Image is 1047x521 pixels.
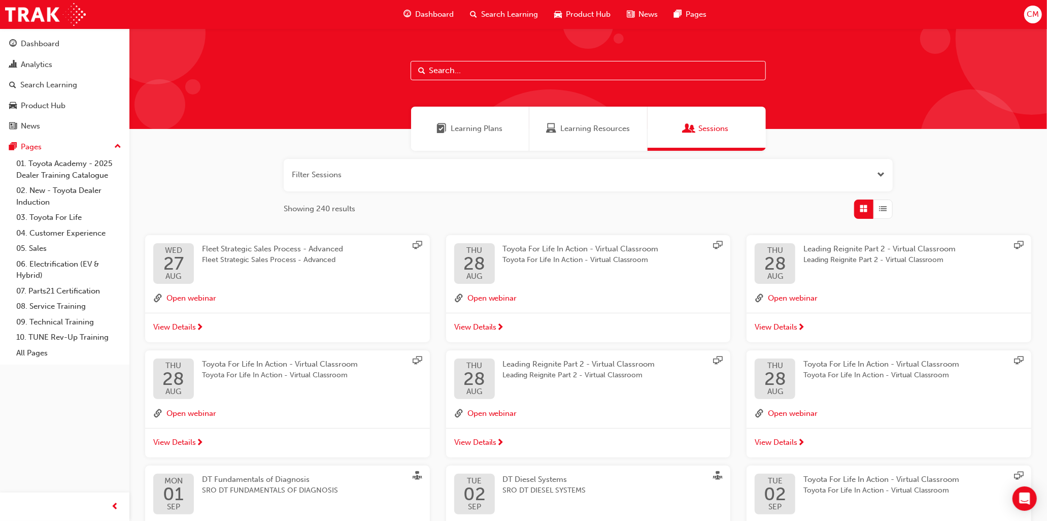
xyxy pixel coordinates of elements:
button: DashboardAnalyticsSearch LearningProduct HubNews [4,32,125,138]
span: link-icon [454,407,463,420]
span: up-icon [114,140,121,153]
span: AUG [163,273,184,280]
span: Toyota For Life In Action - Virtual Classroom [803,485,959,497]
a: Product Hub [4,96,125,115]
span: sessionType_FACE_TO_FACE-icon [413,471,422,482]
a: THU28AUGToyota For Life In Action - Virtual ClassroomToyota For Life In Action - Virtual Classroom [153,359,422,399]
a: Learning ResourcesLearning Resources [529,107,648,151]
span: guage-icon [9,40,17,49]
span: View Details [755,321,797,333]
span: Open the filter [877,169,885,181]
span: SEP [463,503,486,511]
span: View Details [153,321,196,333]
button: WED27AUGFleet Strategic Sales Process - AdvancedFleet Strategic Sales Process - Advancedlink-icon... [145,235,430,342]
a: 04. Customer Experience [12,225,125,241]
span: THU [463,247,485,254]
span: Sessions [699,123,729,135]
span: pages-icon [9,143,17,152]
span: link-icon [755,407,764,420]
button: CM [1024,6,1042,23]
span: Product Hub [566,9,611,20]
span: AUG [463,273,485,280]
button: THU28AUGToyota For Life In Action - Virtual ClassroomToyota For Life In Action - Virtual Classroo... [446,235,731,342]
a: MON01SEPDT Fundamentals of DiagnosisSRO DT FUNDAMENTALS OF DIAGNOSIS [153,474,422,514]
span: news-icon [627,8,634,21]
span: Toyota For Life In Action - Virtual Classroom [503,254,659,266]
span: Toyota For Life In Action - Virtual Classroom [202,370,358,381]
div: Search Learning [20,79,77,91]
span: Fleet Strategic Sales Process - Advanced [202,254,343,266]
a: guage-iconDashboard [395,4,462,25]
span: link-icon [755,292,764,305]
span: next-icon [497,323,504,333]
span: View Details [153,437,196,448]
span: next-icon [797,323,805,333]
span: link-icon [454,292,463,305]
span: car-icon [554,8,562,21]
div: Open Intercom Messenger [1012,486,1037,511]
a: THU28AUGToyota For Life In Action - Virtual ClassroomToyota For Life In Action - Virtual Classroom [755,359,1023,399]
span: View Details [454,321,497,333]
span: sessionType_ONLINE_URL-icon [1014,471,1023,482]
input: Search... [411,61,766,80]
span: AUG [463,388,485,396]
a: 08. Service Training [12,299,125,314]
span: guage-icon [403,8,411,21]
span: next-icon [196,439,204,448]
a: View Details [145,428,430,458]
a: Dashboard [4,35,125,53]
a: Learning PlansLearning Plans [411,107,529,151]
a: 10. TUNE Rev-Up Training [12,330,125,345]
span: sessionType_ONLINE_URL-icon [713,356,722,367]
button: Open webinar [467,407,517,420]
span: news-icon [9,122,17,131]
a: 06. Electrification (EV & Hybrid) [12,256,125,283]
a: All Pages [12,345,125,361]
span: DT Fundamentals of Diagnosis [202,475,310,484]
a: 09. Technical Training [12,314,125,330]
span: SEP [163,503,184,511]
span: search-icon [9,81,16,90]
span: Leading Reignite Part 2 - Virtual Classroom [503,370,655,381]
a: pages-iconPages [666,4,715,25]
button: Pages [4,138,125,156]
a: News [4,117,125,136]
span: sessionType_ONLINE_URL-icon [1014,241,1023,252]
a: 07. Parts21 Certification [12,283,125,299]
a: car-iconProduct Hub [546,4,619,25]
a: 05. Sales [12,241,125,256]
span: THU [764,247,786,254]
a: THU28AUGLeading Reignite Part 2 - Virtual ClassroomLeading Reignite Part 2 - Virtual Classroom [454,359,723,399]
span: next-icon [497,439,504,448]
span: sessionType_ONLINE_URL-icon [713,241,722,252]
span: pages-icon [674,8,682,21]
span: search-icon [470,8,477,21]
span: MON [163,477,184,485]
a: Trak [5,3,86,26]
span: THU [764,362,786,370]
span: Sessions [685,123,695,135]
a: SessionsSessions [648,107,766,151]
span: View Details [755,437,797,448]
span: TUE [764,477,786,485]
span: Learning Plans [437,123,447,135]
a: TUE02SEPToyota For Life In Action - Virtual ClassroomToyota For Life In Action - Virtual Classroom [755,474,1023,514]
span: DT Diesel Systems [503,475,567,484]
button: Open webinar [166,292,216,305]
span: 28 [463,370,485,388]
div: Analytics [21,59,52,71]
span: List [880,203,887,215]
span: Dashboard [415,9,454,20]
span: next-icon [797,439,805,448]
a: search-iconSearch Learning [462,4,546,25]
button: Open webinar [768,407,818,420]
button: Open webinar [166,407,216,420]
span: 02 [463,485,486,503]
div: News [21,120,40,132]
div: Pages [21,141,42,153]
button: THU28AUGLeading Reignite Part 2 - Virtual ClassroomLeading Reignite Part 2 - Virtual Classroomlin... [747,235,1031,342]
span: Showing 240 results [284,203,355,215]
a: View Details [747,313,1031,342]
button: Open webinar [467,292,517,305]
span: sessionType_ONLINE_URL-icon [1014,356,1023,367]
